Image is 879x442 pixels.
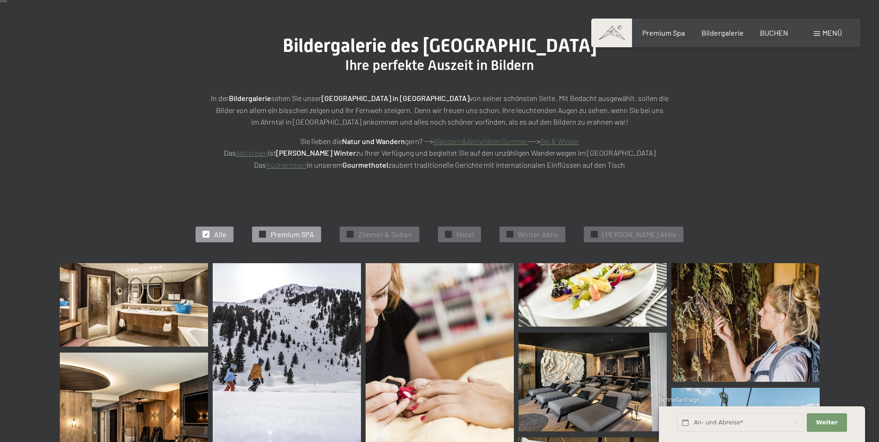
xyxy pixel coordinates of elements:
[266,160,307,169] a: Küchenteam
[822,28,842,37] span: Menü
[283,35,597,57] span: Bildergalerie des [GEOGRAPHIC_DATA]
[508,231,512,238] span: ✓
[348,231,352,238] span: ✓
[229,94,271,102] strong: Bildergalerie
[342,137,405,145] strong: Natur und Wandern
[236,148,268,157] a: Aktivteam
[659,396,699,403] span: Schnellanfrage
[642,28,685,37] a: Premium Spa
[214,229,227,240] span: Alle
[540,137,579,145] a: Ski & Winter
[593,231,596,238] span: ✓
[271,229,314,240] span: Premium SPA
[816,418,838,427] span: Weiter
[342,160,388,169] strong: Gourmethotel
[519,263,667,327] img: Bildergalerie
[261,231,265,238] span: ✓
[433,137,528,145] a: Wandern&AktivitätenSommer
[322,94,469,102] strong: [GEOGRAPHIC_DATA] in [GEOGRAPHIC_DATA]
[447,231,450,238] span: ✓
[671,263,820,382] img: Bildergalerie
[807,413,847,432] button: Weiter
[60,263,208,347] img: Bildergalerie
[456,229,474,240] span: Hotel
[760,28,788,37] a: BUCHEN
[276,148,356,157] strong: [PERSON_NAME] Winter
[204,231,208,238] span: ✓
[602,229,677,240] span: [PERSON_NAME] Aktiv
[702,28,744,37] a: Bildergalerie
[518,229,558,240] span: Winter Aktiv
[345,57,534,73] span: Ihre perfekte Auszeit in Bildern
[208,135,671,171] p: Sie lieben die gern? --> ---> Das ist zu Ihrer Verfügung und begleitet Sie auf den unzähligen Wan...
[208,92,671,128] p: In der sehen Sie unser von seiner schönsten Seite. Mit Bedacht ausgewählt, sollen die Bilder von ...
[519,333,667,431] img: Bildergalerie
[358,229,412,240] span: Zimmer & Suiten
